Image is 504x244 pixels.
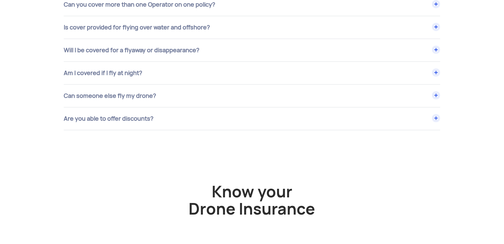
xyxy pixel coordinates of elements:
div: Can someone else fly my drone? [64,85,440,107]
div: Will I be covered for a flyaway or disappearance? [64,39,440,61]
div: Is cover provided for flying over water and offshore? [64,16,440,39]
h2: Know your Drone Insurance [64,183,440,236]
div: Are you able to offer discounts? [64,107,440,130]
div: Am I covered if I fly at night? [64,62,440,84]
